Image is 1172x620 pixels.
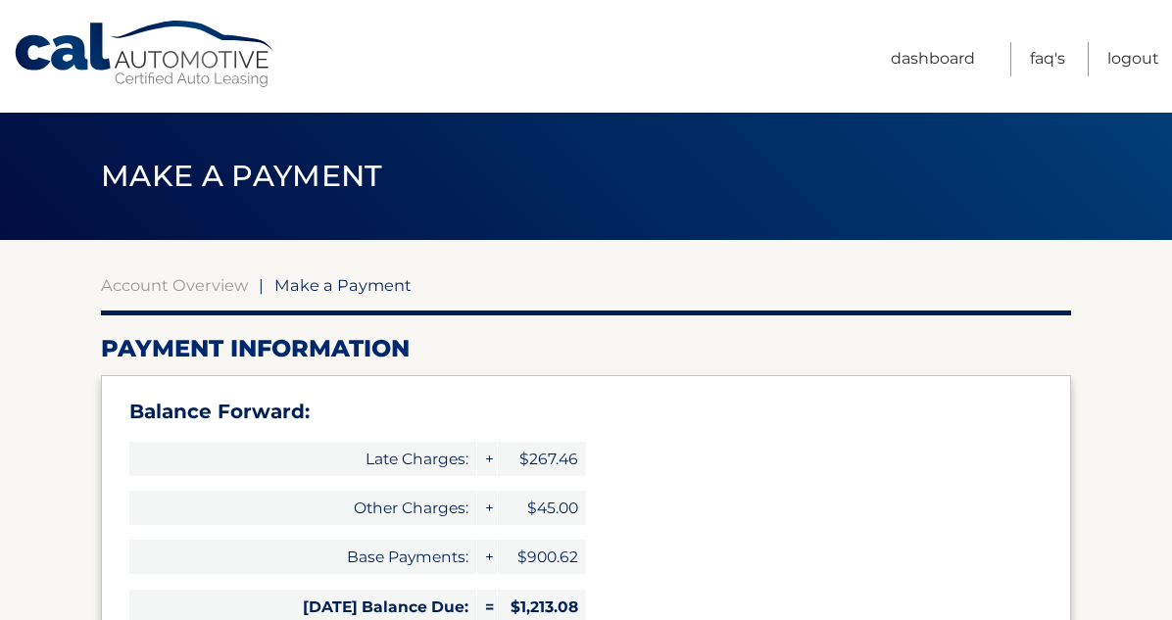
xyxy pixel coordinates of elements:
[498,540,586,574] span: $900.62
[101,334,1071,363] h2: Payment Information
[129,491,476,525] span: Other Charges:
[129,540,476,574] span: Base Payments:
[274,275,412,295] span: Make a Payment
[13,20,277,89] a: Cal Automotive
[498,442,586,476] span: $267.46
[891,42,975,76] a: Dashboard
[101,158,382,194] span: Make a Payment
[477,540,497,574] span: +
[477,442,497,476] span: +
[259,275,264,295] span: |
[477,491,497,525] span: +
[129,442,476,476] span: Late Charges:
[129,400,1043,424] h3: Balance Forward:
[101,275,248,295] a: Account Overview
[498,491,586,525] span: $45.00
[1107,42,1159,76] a: Logout
[1030,42,1065,76] a: FAQ's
